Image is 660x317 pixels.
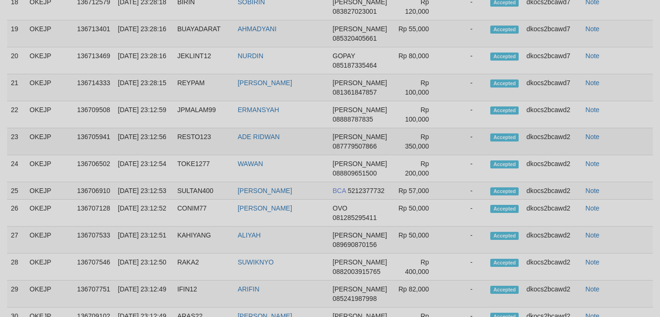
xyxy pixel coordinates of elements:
a: Note [585,231,599,239]
td: 136714333 [73,74,114,101]
td: [DATE] 23:28:16 [114,47,174,74]
td: 136707533 [73,227,114,254]
td: dkocs2bcawd7 [523,74,582,101]
td: 26 [7,200,26,227]
span: Accepted [490,53,519,61]
td: 136709508 [73,101,114,128]
td: [DATE] 23:12:51 [114,227,174,254]
td: [DATE] 23:12:56 [114,128,174,155]
span: 085241987998 [333,295,377,302]
td: Rp 80,000 [392,47,443,74]
td: RESTO123 [174,128,234,155]
td: OKEJP [26,200,73,227]
td: Rp 55,000 [392,20,443,47]
a: Note [585,187,599,194]
td: 21 [7,74,26,101]
span: Accepted [490,106,519,114]
span: OVO [333,204,347,212]
td: 136707546 [73,254,114,281]
a: Note [585,258,599,266]
span: Accepted [490,79,519,88]
td: Rp 400,000 [392,254,443,281]
td: - [443,254,486,281]
span: [PERSON_NAME] [333,160,387,167]
span: 087779507866 [333,142,377,150]
span: 081285295411 [333,214,377,221]
span: 08888787835 [333,115,373,123]
td: JEKLINT12 [174,47,234,74]
span: Accepted [490,26,519,34]
td: dkocs2bcawd2 [523,281,582,308]
a: ARIFIN [238,285,260,293]
td: RAKA2 [174,254,234,281]
td: 19 [7,20,26,47]
td: OKEJP [26,155,73,182]
td: - [443,128,486,155]
span: GOPAY [333,52,355,60]
span: Accepted [490,133,519,141]
a: ALIYAH [238,231,261,239]
td: - [443,20,486,47]
span: 0882003915765 [333,268,381,275]
td: CONIM77 [174,200,234,227]
a: Note [585,52,599,60]
a: Note [585,133,599,141]
td: REYPAM [174,74,234,101]
td: dkocs2bcawd2 [523,182,582,200]
span: [PERSON_NAME] [333,258,387,266]
span: Accepted [490,259,519,267]
td: 136707751 [73,281,114,308]
span: [PERSON_NAME] [333,231,387,239]
td: - [443,182,486,200]
td: dkocs2bcawd7 [523,47,582,74]
td: 136705941 [73,128,114,155]
a: Note [585,25,599,33]
td: BUAYADARAT [174,20,234,47]
span: [PERSON_NAME] [333,106,387,114]
a: Note [585,79,599,87]
td: - [443,200,486,227]
td: [DATE] 23:28:15 [114,74,174,101]
td: KAHIYANG [174,227,234,254]
td: OKEJP [26,128,73,155]
td: 136706910 [73,182,114,200]
span: [PERSON_NAME] [333,285,387,293]
a: [PERSON_NAME] [238,187,292,194]
td: Rp 100,000 [392,101,443,128]
td: [DATE] 23:12:59 [114,101,174,128]
a: ADE RIDWAN [238,133,280,141]
td: 136707128 [73,200,114,227]
span: 081361847857 [333,88,377,96]
span: 083827023001 [333,8,377,15]
a: AHMADYANI [238,25,277,33]
td: OKEJP [26,281,73,308]
td: [DATE] 23:28:16 [114,20,174,47]
span: 085187335464 [333,62,377,69]
td: dkocs2bcawd2 [523,227,582,254]
td: [DATE] 23:12:54 [114,155,174,182]
td: OKEJP [26,47,73,74]
td: TOKE1277 [174,155,234,182]
a: Note [585,204,599,212]
td: OKEJP [26,182,73,200]
span: Accepted [490,205,519,213]
td: - [443,227,486,254]
td: dkocs2bcawd2 [523,200,582,227]
a: WAWAN [238,160,263,167]
span: Accepted [490,187,519,195]
span: 5212377732 [347,187,384,194]
td: 22 [7,101,26,128]
td: 136713401 [73,20,114,47]
td: 136713469 [73,47,114,74]
td: Rp 200,000 [392,155,443,182]
td: [DATE] 23:12:52 [114,200,174,227]
a: [PERSON_NAME] [238,79,292,87]
span: Accepted [490,232,519,240]
td: [DATE] 23:12:50 [114,254,174,281]
a: [PERSON_NAME] [238,204,292,212]
span: 089690870156 [333,241,377,248]
td: dkocs2bcawd2 [523,155,582,182]
td: 24 [7,155,26,182]
td: Rp 57,000 [392,182,443,200]
span: [PERSON_NAME] [333,133,387,141]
